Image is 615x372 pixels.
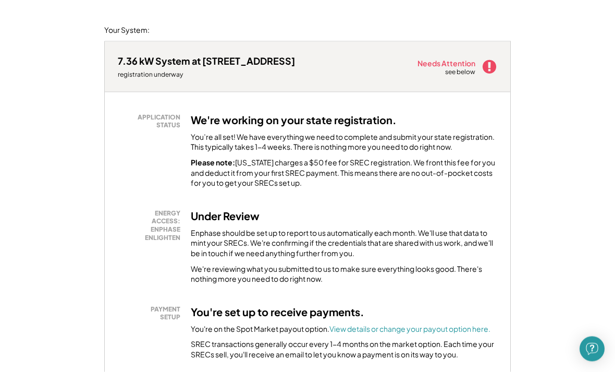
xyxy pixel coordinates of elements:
[191,209,260,223] h3: Under Review
[191,158,235,167] strong: Please note:
[191,158,497,188] div: [US_STATE] charges a $50 fee for SREC registration. We front this fee for you and deduct it from ...
[118,70,295,79] div: registration underway
[191,113,397,127] h3: We're working on your state registration.
[118,55,295,67] div: 7.36 kW System at [STREET_ADDRESS]
[191,228,497,259] div: Enphase should be set up to report to us automatically each month. We'll use that data to mint yo...
[417,59,476,67] div: Needs Attention
[123,305,180,321] div: PAYMENT SETUP
[329,324,490,333] a: View details or change your payout option here.
[445,68,476,77] div: see below
[123,209,180,242] div: ENERGY ACCESS: ENPHASE ENLIGHTEN
[191,264,497,284] div: We're reviewing what you submitted to us to make sure everything looks good. There's nothing more...
[191,324,490,334] div: You're on the Spot Market payout option.
[191,339,497,359] div: SREC transactions generally occur every 1-4 months on the market option. Each time your SRECs sel...
[191,305,364,319] h3: You're set up to receive payments.
[104,25,150,35] div: Your System:
[191,132,497,152] div: You’re all set! We have everything we need to complete and submit your state registration. This t...
[580,337,605,362] div: Open Intercom Messenger
[123,113,180,129] div: APPLICATION STATUS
